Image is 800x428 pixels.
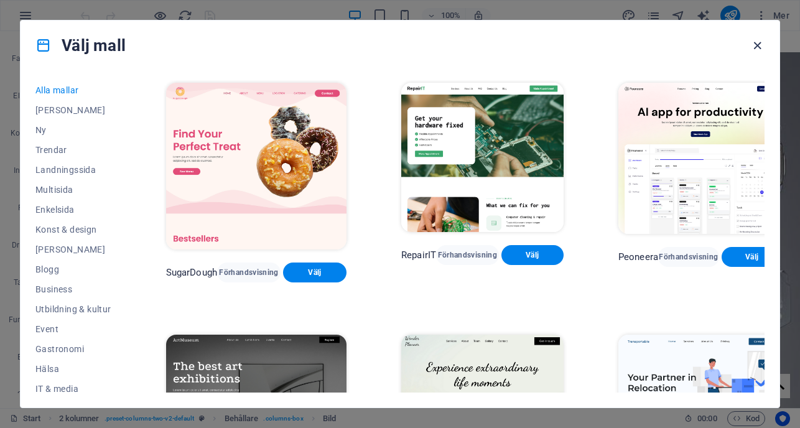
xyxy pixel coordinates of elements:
[35,120,111,140] button: Ny
[283,263,347,282] button: Välj
[35,185,111,195] span: Multisida
[618,83,783,234] img: Peoneera
[166,83,347,249] img: SugarDough
[227,267,271,277] span: Förhandsvisning
[35,359,111,379] button: Hälsa
[35,35,126,55] h4: Välj mall
[35,259,111,279] button: Blogg
[35,205,111,215] span: Enkelsida
[35,344,111,354] span: Gastronomi
[35,85,111,95] span: Alla mallar
[293,267,337,277] span: Välj
[35,379,111,399] button: IT & media
[446,250,488,260] span: Förhandsvisning
[501,245,564,265] button: Välj
[35,299,111,319] button: Utbildning & kultur
[35,240,111,259] button: [PERSON_NAME]
[35,220,111,240] button: Konst & design
[35,284,111,294] span: Business
[658,247,719,267] button: Förhandsvisning
[35,180,111,200] button: Multisida
[35,304,111,314] span: Utbildning & kultur
[166,266,217,279] p: SugarDough
[35,160,111,180] button: Landningssida
[217,263,281,282] button: Förhandsvisning
[35,264,111,274] span: Blogg
[35,165,111,175] span: Landningssida
[732,252,773,262] span: Välj
[35,145,111,155] span: Trendar
[35,100,111,120] button: [PERSON_NAME]
[436,245,498,265] button: Förhandsvisning
[35,244,111,254] span: [PERSON_NAME]
[35,140,111,160] button: Trendar
[35,279,111,299] button: Business
[35,105,111,115] span: [PERSON_NAME]
[511,250,554,260] span: Välj
[722,247,783,267] button: Välj
[35,80,111,100] button: Alla mallar
[35,339,111,359] button: Gastronomi
[35,125,111,135] span: Ny
[35,364,111,374] span: Hälsa
[401,249,436,261] p: RepairIT
[668,252,709,262] span: Förhandsvisning
[35,384,111,394] span: IT & media
[401,83,564,232] img: RepairIT
[35,225,111,235] span: Konst & design
[35,324,111,334] span: Event
[35,200,111,220] button: Enkelsida
[35,319,111,339] button: Event
[618,251,658,263] p: Peoneera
